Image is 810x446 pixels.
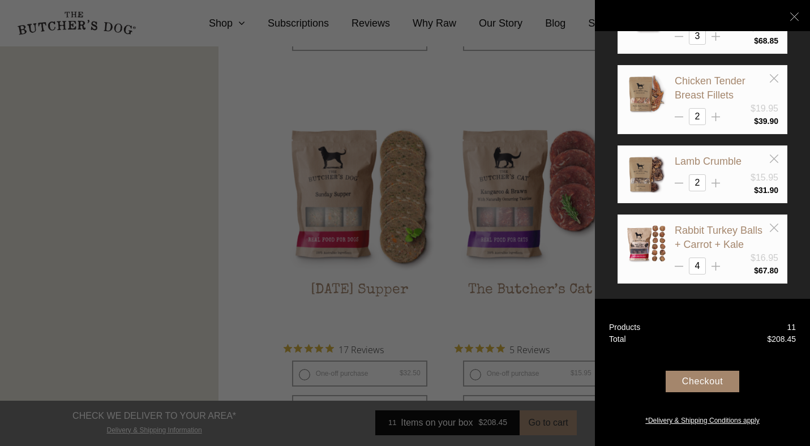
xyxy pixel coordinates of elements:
[675,156,742,167] a: Lamb Crumble
[754,117,758,126] span: $
[754,266,758,275] span: $
[767,334,796,344] bdi: 208.45
[754,186,778,195] bdi: 31.90
[754,186,758,195] span: $
[609,333,626,345] div: Total
[751,251,778,265] div: $16.95
[675,225,762,250] a: Rabbit Turkey Balls + Carrot + Kale
[767,334,772,344] span: $
[627,74,666,114] img: Chicken Tender Breast Fillets
[595,413,810,426] a: *Delivery & Shipping Conditions apply
[627,224,666,263] img: Rabbit Turkey Balls + Carrot + Kale
[609,321,640,333] div: Products
[754,117,778,126] bdi: 39.90
[666,371,739,392] div: Checkout
[754,266,778,275] bdi: 67.80
[787,321,796,333] div: 11
[675,75,745,101] a: Chicken Tender Breast Fillets
[627,155,666,194] img: Lamb Crumble
[595,299,810,446] a: Products 11 Total $208.45 Checkout
[751,102,778,115] div: $19.95
[751,171,778,185] div: $15.95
